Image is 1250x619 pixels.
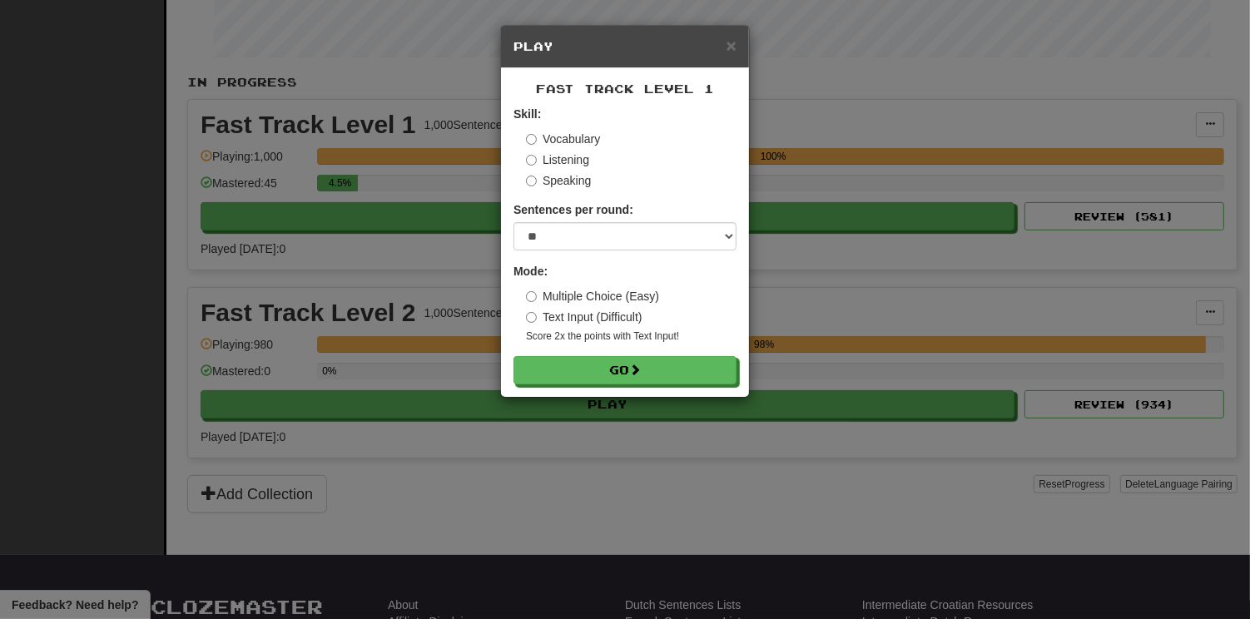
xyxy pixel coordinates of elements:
input: Vocabulary [526,134,537,145]
input: Listening [526,155,537,166]
label: Multiple Choice (Easy) [526,288,659,305]
span: Fast Track Level 1 [536,82,714,96]
label: Sentences per round: [513,201,633,218]
label: Vocabulary [526,131,600,147]
span: × [727,36,737,55]
strong: Mode: [513,265,548,278]
label: Listening [526,151,589,168]
input: Speaking [526,176,537,186]
input: Multiple Choice (Easy) [526,291,537,302]
button: Close [727,37,737,54]
label: Speaking [526,172,591,189]
small: Score 2x the points with Text Input ! [526,329,737,344]
strong: Skill: [513,107,541,121]
button: Go [513,356,737,384]
input: Text Input (Difficult) [526,312,537,323]
label: Text Input (Difficult) [526,309,642,325]
h5: Play [513,38,737,55]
